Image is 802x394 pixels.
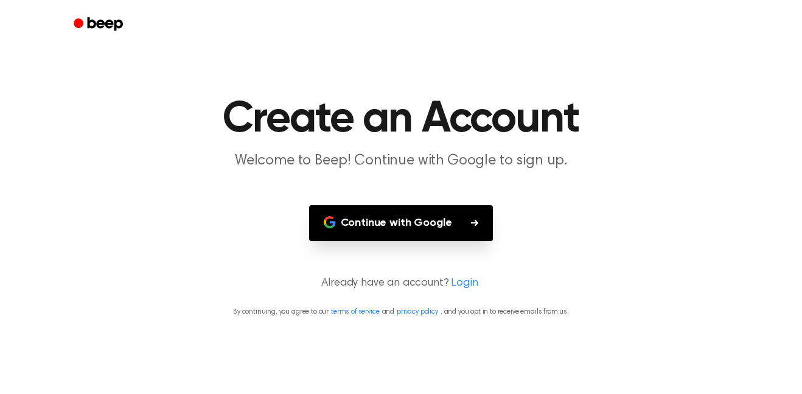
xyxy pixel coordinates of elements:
[89,97,713,141] h1: Create an Account
[397,308,438,315] a: privacy policy
[167,151,635,171] p: Welcome to Beep! Continue with Google to sign up.
[15,306,787,317] p: By continuing, you agree to our and , and you opt in to receive emails from us.
[451,275,478,292] a: Login
[309,205,493,241] button: Continue with Google
[15,275,787,292] p: Already have an account?
[65,13,134,37] a: Beep
[331,308,379,315] a: terms of service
